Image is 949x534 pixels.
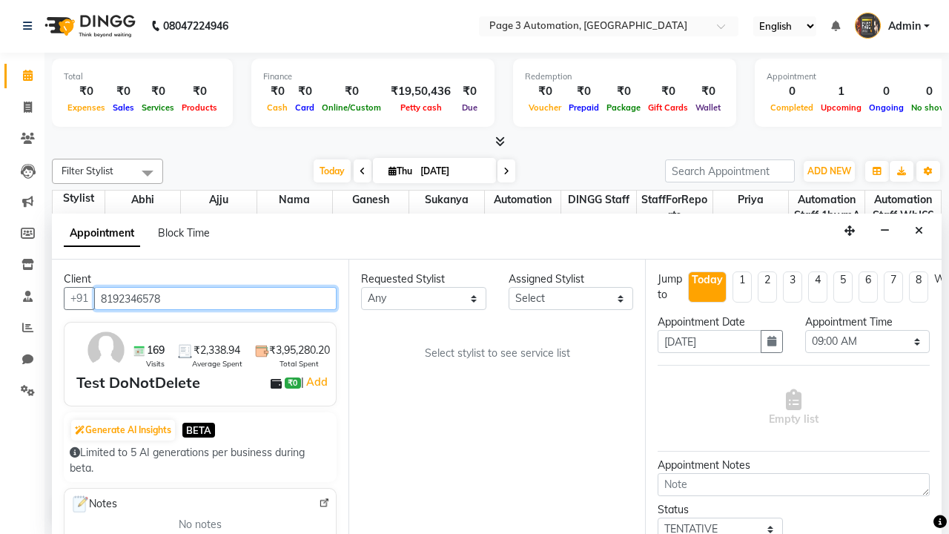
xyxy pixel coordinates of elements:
img: logo [38,5,139,47]
a: Add [304,373,330,391]
span: Cash [263,102,291,113]
span: Sukanya [409,191,485,209]
li: 5 [833,271,853,303]
span: Average Spent [192,358,242,369]
span: Completed [767,102,817,113]
button: Generate AI Insights [71,420,175,441]
input: 2025-10-02 [416,160,490,182]
input: Search by Name/Mobile/Email/Code [94,287,337,310]
img: avatar [85,329,128,372]
div: ₹0 [109,83,138,100]
div: ₹0 [263,83,291,100]
div: Limited to 5 AI generations per business during beta. [70,445,331,476]
span: Automation Staff WhJ66 [865,191,941,225]
li: 6 [859,271,878,303]
span: Services [138,102,178,113]
span: Today [314,159,351,182]
div: ₹0 [318,83,385,100]
div: Appointment Time [805,314,930,330]
div: Total [64,70,221,83]
span: Nama [257,191,333,209]
span: | [301,373,330,391]
div: Client [64,271,337,287]
div: Status [658,502,783,518]
span: Ganesh [333,191,409,209]
span: Wallet [692,102,724,113]
div: Appointment Date [658,314,783,330]
div: ₹0 [603,83,644,100]
span: Empty list [769,389,819,427]
span: Select stylist to see service list [425,346,570,361]
li: 7 [884,271,903,303]
span: DINGG Staff [561,191,637,209]
span: Online/Custom [318,102,385,113]
span: Admin [888,19,921,34]
span: No notes [179,517,222,533]
span: ₹2,338.94 [194,343,240,358]
span: ₹0 [285,378,300,389]
div: Test DoNotDelete [76,372,200,394]
div: ₹19,50,436 [385,83,457,100]
span: Notes [70,495,117,514]
li: 1 [733,271,752,303]
div: ₹0 [64,83,109,100]
span: Prepaid [565,102,603,113]
span: Appointment [64,220,140,247]
span: Upcoming [817,102,865,113]
div: Stylist [53,191,105,206]
div: ₹0 [565,83,603,100]
span: ADD NEW [807,165,851,177]
span: StaffForReports [637,191,712,225]
span: Voucher [525,102,565,113]
span: Ongoing [865,102,907,113]
span: BETA [182,423,215,437]
div: 1 [817,83,865,100]
li: 3 [783,271,802,303]
span: Thu [385,165,416,177]
div: ₹0 [692,83,724,100]
div: ₹0 [525,83,565,100]
button: ADD NEW [804,161,855,182]
span: Automation Staff 1bwmA [789,191,864,225]
button: +91 [64,287,95,310]
span: Gift Cards [644,102,692,113]
span: Block Time [158,226,210,240]
li: 8 [909,271,928,303]
span: Card [291,102,318,113]
span: Priya [713,191,789,209]
div: Assigned Stylist [509,271,634,287]
span: 169 [147,343,165,358]
button: Close [908,220,930,243]
div: ₹0 [644,83,692,100]
div: Requested Stylist [361,271,486,287]
div: Appointment Notes [658,458,930,473]
div: Jump to [658,271,682,303]
div: 0 [865,83,907,100]
span: Products [178,102,221,113]
span: Automation [485,191,561,209]
li: 4 [808,271,827,303]
div: ₹0 [138,83,178,100]
div: Finance [263,70,483,83]
div: 0 [767,83,817,100]
span: Petty cash [397,102,446,113]
span: Ajju [181,191,257,209]
div: ₹0 [457,83,483,100]
div: ₹0 [291,83,318,100]
span: Expenses [64,102,109,113]
span: Due [458,102,481,113]
img: Admin [855,13,881,39]
div: Redemption [525,70,724,83]
input: yyyy-mm-dd [658,330,761,353]
span: Package [603,102,644,113]
span: Filter Stylist [62,165,113,177]
span: Abhi [105,191,181,209]
b: 08047224946 [163,5,228,47]
span: Visits [146,358,165,369]
div: Today [692,272,723,288]
span: Sales [109,102,138,113]
span: ₹3,95,280.20 [269,343,330,358]
div: ₹0 [178,83,221,100]
input: Search Appointment [665,159,795,182]
li: 2 [758,271,777,303]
